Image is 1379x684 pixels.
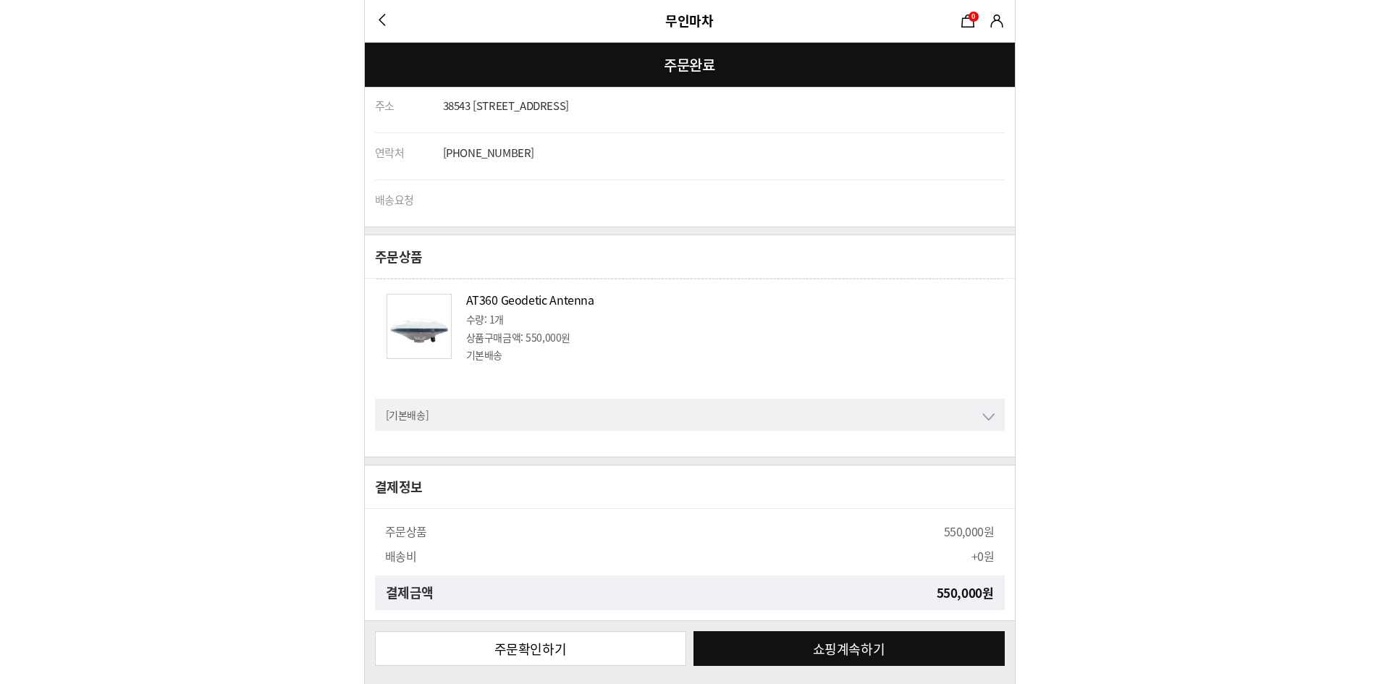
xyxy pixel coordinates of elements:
h2: 결제정보 [375,477,423,497]
th: 주문상품 [375,519,476,544]
h1: 주문완료 [365,42,1015,88]
a: 장바구니0 [957,10,979,32]
span: 상품구매금액: 550,000원 [466,330,571,345]
a: AT360 Geodetic Antenna [466,291,594,308]
td: [PHONE_NUMBER] [443,133,1005,180]
h2: 주문상품 [375,247,423,266]
span: 0 [971,12,975,21]
th: 배송요청 [375,180,443,227]
a: 무인마차 [665,11,713,30]
a: 쇼핑계속하기 [693,631,1005,666]
td: 550,000원 [476,519,1005,544]
h3: 결제금액 [386,585,434,601]
h3: [기본배송] [386,408,429,422]
li: 수량: 1개 [466,311,993,327]
strong: 상품명 [466,292,993,308]
th: 배송비 [375,544,476,568]
strong: 550,000원 [937,585,994,601]
td: +0원 [476,544,1005,568]
a: 주문확인하기 [375,631,686,666]
li: 배송 [466,347,993,363]
a: 마이쇼핑 [986,10,1008,32]
th: 주소 [375,86,443,133]
td: 38543 [STREET_ADDRESS] [443,86,1005,133]
a: 뒤로가기 [372,10,394,32]
th: 연락처 [375,133,443,180]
